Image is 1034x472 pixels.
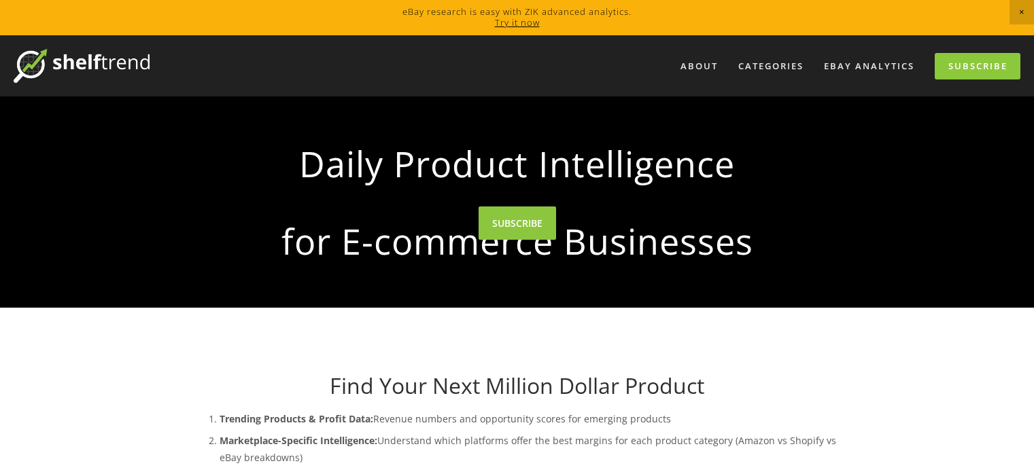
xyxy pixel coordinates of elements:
a: About [672,55,727,77]
img: ShelfTrend [14,49,150,83]
h1: Find Your Next Million Dollar Product [192,373,842,399]
p: Revenue numbers and opportunity scores for emerging products [220,410,842,427]
p: Understand which platforms offer the best margins for each product category (Amazon vs Shopify vs... [220,432,842,466]
strong: Daily Product Intelligence [214,132,821,196]
a: SUBSCRIBE [479,206,556,240]
a: eBay Analytics [815,55,923,77]
a: Subscribe [935,53,1020,79]
strong: Marketplace-Specific Intelligence: [220,434,377,447]
strong: for E-commerce Businesses [214,209,821,273]
div: Categories [729,55,812,77]
a: Try it now [495,16,540,29]
strong: Trending Products & Profit Data: [220,412,373,425]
